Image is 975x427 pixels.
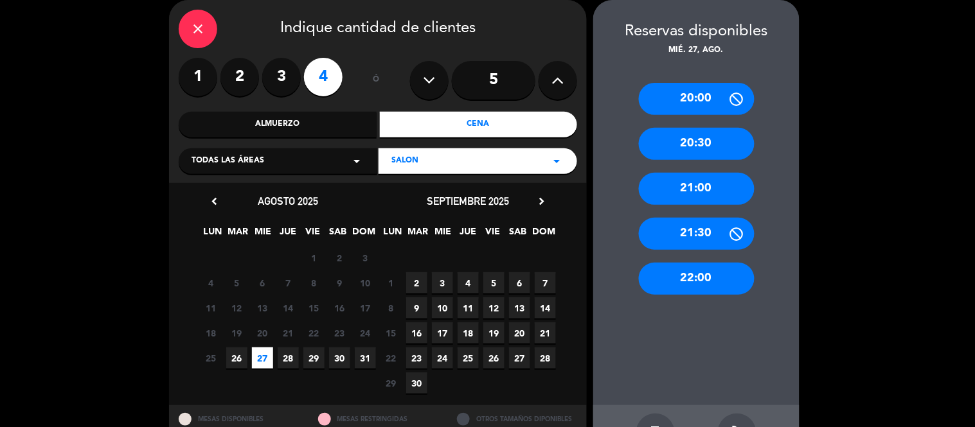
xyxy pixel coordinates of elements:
div: Indique cantidad de clientes [179,10,577,48]
span: 10 [432,297,453,318]
span: 30 [329,347,350,369]
label: 3 [262,58,301,96]
span: 15 [303,297,325,318]
span: 8 [303,272,325,293]
div: 20:30 [639,128,755,160]
span: MIE [433,224,454,245]
span: SALON [391,155,418,168]
span: 11 [458,297,479,318]
span: 13 [509,297,530,318]
span: 13 [252,297,273,318]
span: 18 [458,322,479,344]
span: 25 [201,347,222,369]
div: Reservas disponibles [593,19,800,44]
span: 4 [458,272,479,293]
div: 21:30 [639,218,755,250]
span: 11 [201,297,222,318]
span: septiembre 2025 [427,195,509,207]
span: 14 [278,297,299,318]
span: 3 [355,247,376,268]
div: 20:00 [639,83,755,115]
span: MAR [407,224,429,245]
span: 19 [226,322,247,344]
span: 22 [380,347,402,369]
i: close [190,21,206,37]
span: 21 [535,322,556,344]
span: 6 [509,272,530,293]
span: 20 [509,322,530,344]
div: ó [355,58,397,103]
span: LUN [382,224,404,245]
i: chevron_right [535,195,548,208]
span: 9 [329,272,350,293]
span: Todas las áreas [192,155,264,168]
span: MAR [228,224,249,245]
span: 19 [483,322,505,344]
span: LUN [202,224,224,245]
span: 9 [406,297,427,318]
span: 12 [483,297,505,318]
span: 30 [406,372,427,394]
span: 16 [406,322,427,344]
span: 12 [226,297,247,318]
span: 2 [406,272,427,293]
span: 5 [483,272,505,293]
span: 23 [406,347,427,369]
label: 4 [304,58,343,96]
span: 4 [201,272,222,293]
div: 22:00 [639,263,755,295]
span: MIE [253,224,274,245]
span: SAB [508,224,529,245]
span: 16 [329,297,350,318]
span: 23 [329,322,350,344]
span: VIE [483,224,504,245]
span: 1 [303,247,325,268]
label: 2 [220,58,259,96]
i: arrow_drop_down [349,153,364,169]
span: 22 [303,322,325,344]
span: 6 [252,272,273,293]
span: SAB [328,224,349,245]
i: arrow_drop_down [549,153,564,169]
span: 26 [483,347,505,369]
span: VIE [303,224,324,245]
span: 10 [355,272,376,293]
span: 7 [278,272,299,293]
span: JUE [458,224,479,245]
span: DOM [353,224,374,245]
span: 1 [380,272,402,293]
span: JUE [278,224,299,245]
span: 14 [535,297,556,318]
div: mié. 27, ago. [593,44,800,57]
span: 26 [226,347,247,369]
span: 29 [303,347,325,369]
span: 24 [355,322,376,344]
span: 17 [355,297,376,318]
span: agosto 2025 [258,195,318,207]
span: DOM [533,224,554,245]
span: 28 [535,347,556,369]
i: chevron_left [208,195,221,208]
div: Almuerzo [179,112,377,137]
span: 27 [252,347,273,369]
span: 8 [380,297,402,318]
span: 24 [432,347,453,369]
span: 5 [226,272,247,293]
span: 15 [380,322,402,344]
span: 17 [432,322,453,344]
div: Cena [380,112,578,137]
span: 20 [252,322,273,344]
span: 29 [380,372,402,394]
span: 25 [458,347,479,369]
span: 31 [355,347,376,369]
span: 3 [432,272,453,293]
span: 2 [329,247,350,268]
span: 27 [509,347,530,369]
span: 28 [278,347,299,369]
label: 1 [179,58,217,96]
span: 7 [535,272,556,293]
span: 18 [201,322,222,344]
div: 21:00 [639,173,755,205]
span: 21 [278,322,299,344]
